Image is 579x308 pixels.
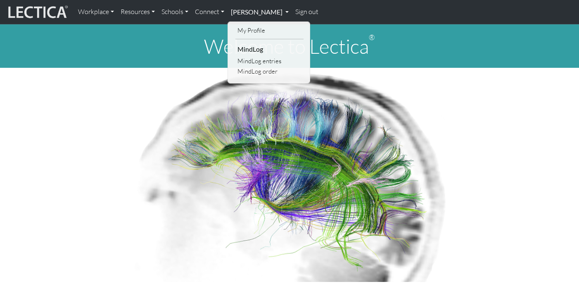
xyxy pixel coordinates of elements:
[235,25,304,36] a: My Profile
[235,43,304,56] li: MindLog
[369,33,375,42] sup: ®
[235,66,304,76] a: MindLog order
[129,68,450,282] img: Human Connectome Project Image
[75,3,117,21] a: Workplace
[117,3,158,21] a: Resources
[235,25,304,77] ul: [PERSON_NAME]
[158,3,192,21] a: Schools
[192,3,228,21] a: Connect
[235,56,304,66] a: MindLog entries
[228,3,292,21] a: [PERSON_NAME]
[292,3,322,21] a: Sign out
[6,4,68,20] img: lecticalive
